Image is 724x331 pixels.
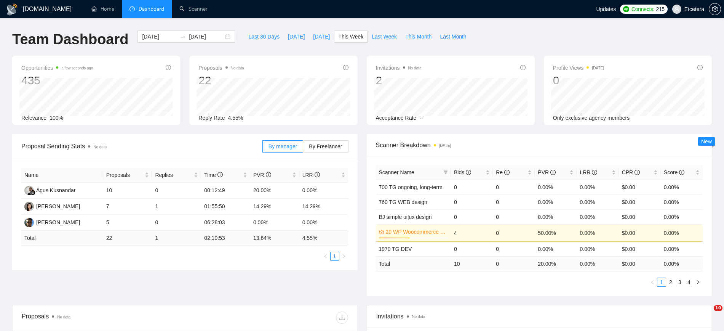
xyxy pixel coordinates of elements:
[180,34,186,40] span: to
[36,202,80,210] div: [PERSON_NAME]
[321,252,330,261] li: Previous Page
[648,278,657,287] button: left
[443,170,448,175] span: filter
[266,172,271,177] span: info-circle
[36,218,80,227] div: [PERSON_NAME]
[419,115,423,121] span: --
[343,65,348,70] span: info-circle
[631,5,654,13] span: Connects:
[666,278,675,287] li: 2
[57,315,70,319] span: No data
[376,312,703,321] span: Invitations
[12,31,128,48] h1: Team Dashboard
[21,231,103,246] td: Total
[619,194,661,209] td: $0.00
[440,32,466,41] span: Last Month
[454,169,471,175] span: Bids
[709,6,721,12] a: setting
[198,63,244,72] span: Proposals
[701,138,712,145] span: New
[24,218,34,227] img: AP
[50,115,63,121] span: 100%
[250,215,299,231] td: 0.00%
[675,278,684,287] li: 3
[442,167,449,178] span: filter
[376,256,451,271] td: Total
[694,278,703,287] button: right
[30,190,35,195] img: gigradar-bm.png
[379,199,427,205] a: 760 TG WEB design
[142,32,177,41] input: Start date
[648,278,657,287] li: Previous Page
[538,169,556,175] span: PVR
[661,241,703,256] td: 0.00%
[623,6,629,12] img: upwork-logo.png
[368,31,401,43] button: Last Week
[592,170,597,175] span: info-circle
[661,224,703,241] td: 0.00%
[339,252,348,261] li: Next Page
[201,231,250,246] td: 02:10:53
[684,278,694,287] li: 4
[24,202,34,211] img: TT
[231,66,244,70] span: No data
[250,183,299,199] td: 20.00%
[299,199,348,215] td: 14.29%
[201,183,250,199] td: 00:12:49
[152,183,201,199] td: 0
[36,186,76,194] div: Agus Kusnandar
[496,169,510,175] span: Re
[299,215,348,231] td: 0.00%
[376,140,703,150] span: Scanner Breakdown
[166,65,171,70] span: info-circle
[451,180,493,194] td: 0
[386,228,446,236] a: 20 WP Woocommerce ([PERSON_NAME])
[334,31,368,43] button: This Week
[535,180,577,194] td: 0.00%
[666,278,675,286] a: 2
[439,143,451,148] time: [DATE]
[580,169,597,175] span: LRR
[61,66,93,70] time: a few seconds ago
[685,278,693,286] a: 4
[103,215,152,231] td: 5
[577,224,619,241] td: 0.00%
[302,172,320,178] span: LRR
[315,172,320,177] span: info-circle
[103,168,152,183] th: Proposals
[493,241,535,256] td: 0
[709,6,721,12] span: setting
[21,63,93,72] span: Opportunities
[217,172,223,177] span: info-circle
[553,73,604,88] div: 0
[577,241,619,256] td: 0.00%
[696,280,700,284] span: right
[250,231,299,246] td: 13.64 %
[253,172,271,178] span: PVR
[709,3,721,15] button: setting
[152,215,201,231] td: 0
[21,115,46,121] span: Relevance
[619,256,661,271] td: $ 0.00
[299,183,348,199] td: 0.00%
[451,241,493,256] td: 0
[180,34,186,40] span: swap-right
[309,143,342,149] span: By Freelancer
[619,224,661,241] td: $0.00
[288,32,305,41] span: [DATE]
[657,278,666,286] a: 1
[24,219,80,225] a: AP[PERSON_NAME]
[619,180,661,194] td: $0.00
[189,32,224,41] input: End date
[103,231,152,246] td: 22
[596,6,616,12] span: Updates
[493,180,535,194] td: 0
[553,63,604,72] span: Profile Views
[714,305,722,311] span: 10
[309,31,334,43] button: [DATE]
[228,115,243,121] span: 4.55%
[321,252,330,261] button: left
[152,168,201,183] th: Replies
[535,241,577,256] td: 0.00%
[155,171,192,179] span: Replies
